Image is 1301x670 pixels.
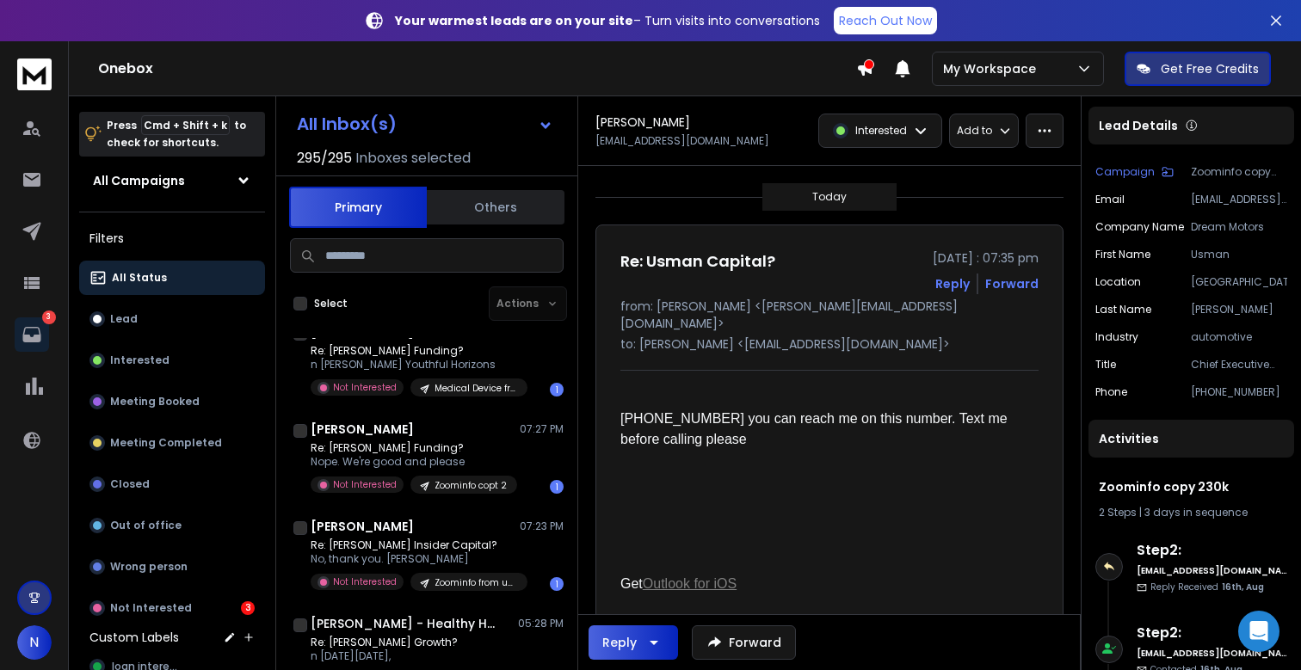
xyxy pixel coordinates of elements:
[79,226,265,250] h3: Filters
[79,591,265,625] button: Not Interested3
[110,560,188,574] p: Wrong person
[314,297,348,310] label: Select
[1088,420,1294,458] div: Activities
[79,426,265,460] button: Meeting Completed
[311,441,517,455] p: Re: [PERSON_NAME] Funding?
[1099,117,1178,134] p: Lead Details
[311,455,517,469] p: Nope. We're good and please
[1095,220,1184,234] p: Company Name
[518,617,564,630] p: 05:28 PM
[79,508,265,543] button: Out of office
[333,381,397,394] p: Not Interested
[1191,275,1287,289] p: [GEOGRAPHIC_DATA]
[589,625,678,660] button: Reply
[110,601,192,615] p: Not Interested
[355,148,471,169] h3: Inboxes selected
[834,7,937,34] a: Reach Out Now
[839,12,932,29] p: Reach Out Now
[1125,52,1271,86] button: Get Free Credits
[550,577,564,591] div: 1
[550,383,564,396] div: 1
[17,625,52,660] button: N
[427,188,564,226] button: Others
[311,615,500,632] h1: [PERSON_NAME] - Healthy Habits Living
[311,421,414,438] h1: [PERSON_NAME]
[395,12,820,29] p: – Turn visits into conversations
[643,576,737,591] a: Outlook for iOS
[1191,303,1287,317] p: [PERSON_NAME]
[1144,505,1248,519] span: 3 days in sequence
[1191,385,1287,399] p: [PHONE_NUMBER]
[435,576,517,589] p: Zoominfo from upwork guy maybe its a scam who knows
[1095,303,1151,317] p: Last Name
[1161,60,1259,77] p: Get Free Credits
[1099,478,1284,495] h1: Zoominfo copy 230k
[311,358,517,372] p: n [PERSON_NAME] Youthful Horizons
[110,395,200,409] p: Meeting Booked
[1191,220,1287,234] p: Dream Motors
[1095,193,1125,206] p: Email
[79,384,265,419] button: Meeting Booked
[1222,581,1264,593] span: 16th, Aug
[311,538,517,552] p: Re: [PERSON_NAME] Insider Capital?
[1095,330,1138,344] p: industry
[602,634,637,651] div: Reply
[17,58,52,90] img: logo
[79,261,265,295] button: All Status
[311,649,517,663] p: n [DATE][DATE],
[957,124,992,138] p: Add to
[297,148,352,169] span: 295 / 295
[1150,581,1264,593] p: Reply Received
[333,575,397,588] p: Not Interested
[79,550,265,584] button: Wrong person
[1095,165,1155,179] p: Campaign
[1137,564,1287,577] h6: [EMAIL_ADDRESS][DOMAIN_NAME]
[933,249,1039,267] p: [DATE] : 07:35 pm
[110,519,182,532] p: Out of office
[1137,623,1287,643] h6: Step 2 :
[141,115,230,135] span: Cmd + Shift + k
[1191,330,1287,344] p: automotive
[935,275,970,292] button: Reply
[42,310,56,324] p: 3
[79,302,265,336] button: Lead
[1095,165,1174,179] button: Campaign
[692,625,796,660] button: Forward
[1191,193,1287,206] p: [EMAIL_ADDRESS][DOMAIN_NAME]
[93,172,185,189] h1: All Campaigns
[1191,165,1287,179] p: Zoominfo copy 230k
[985,275,1039,292] div: Forward
[110,477,150,491] p: Closed
[1191,358,1287,372] p: Chief Executive Officer
[520,422,564,436] p: 07:27 PM
[1191,248,1287,261] p: Usman
[595,134,769,148] p: [EMAIL_ADDRESS][DOMAIN_NAME]
[311,518,414,535] h1: [PERSON_NAME]
[79,343,265,378] button: Interested
[1137,647,1287,660] h6: [EMAIL_ADDRESS][DOMAIN_NAME]
[1099,506,1284,519] div: |
[333,478,397,491] p: Not Interested
[943,60,1043,77] p: My Workspace
[311,636,517,649] p: Re: [PERSON_NAME] Growth?
[283,107,567,141] button: All Inbox(s)
[89,629,179,646] h3: Custom Labels
[112,271,167,285] p: All Status
[435,479,507,492] p: Zoominfo copt 2
[110,353,170,367] p: Interested
[1238,611,1279,652] div: Open Intercom Messenger
[855,124,907,138] p: Interested
[620,409,1025,450] div: [PHONE_NUMBER] you can reach me on this number. Text me before calling please
[98,58,856,79] h1: Onebox
[289,187,427,228] button: Primary
[1095,385,1127,399] p: Phone
[550,480,564,494] div: 1
[79,163,265,198] button: All Campaigns
[107,117,246,151] p: Press to check for shortcuts.
[15,317,49,352] a: 3
[620,298,1039,332] p: from: [PERSON_NAME] <[PERSON_NAME][EMAIL_ADDRESS][DOMAIN_NAME]>
[395,12,633,29] strong: Your warmest leads are on your site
